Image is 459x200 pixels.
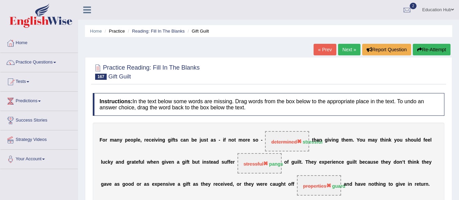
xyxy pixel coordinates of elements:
[170,182,172,187] b: v
[93,63,200,80] h2: Practice Reading: Fill In The Blanks
[162,138,165,143] b: g
[330,160,332,165] b: r
[158,138,159,143] b: i
[117,182,120,187] b: s
[260,182,263,187] b: e
[422,160,423,165] b: t
[223,138,224,143] b: i
[275,182,278,187] b: u
[109,182,112,187] b: e
[180,138,183,143] b: c
[230,182,233,187] b: d
[125,182,128,187] b: o
[246,182,249,187] b: h
[171,160,174,165] b: n
[341,138,343,143] b: t
[169,160,171,165] b: e
[207,160,209,165] b: s
[154,138,155,143] b: i
[314,44,336,55] a: « Prev
[426,160,429,165] b: e
[211,138,213,143] b: a
[343,138,346,143] b: h
[297,160,299,165] b: i
[137,182,140,187] b: o
[408,160,409,165] b: t
[425,138,428,143] b: e
[372,138,375,143] b: a
[186,138,189,143] b: n
[194,138,197,143] b: e
[201,138,204,143] b: u
[183,182,186,187] b: g
[390,182,393,187] b: o
[204,138,207,143] b: s
[191,138,194,143] b: b
[393,160,396,165] b: d
[139,160,140,165] b: f
[336,138,339,143] b: g
[336,160,339,165] b: n
[332,160,333,165] b: i
[271,139,301,145] span: determined
[380,138,382,143] b: t
[359,138,363,143] b: o
[346,138,349,143] b: e
[347,160,350,165] b: g
[189,182,190,187] b: t
[410,3,417,9] span: 2
[213,160,216,165] b: a
[218,182,220,187] b: c
[231,138,234,143] b: o
[201,182,202,187] b: t
[324,160,328,165] b: p
[402,160,404,165] b: ’
[140,182,141,187] b: r
[105,160,108,165] b: c
[134,138,137,143] b: p
[177,160,179,165] b: a
[353,138,354,143] b: .
[95,74,107,80] span: 167
[249,182,251,187] b: e
[403,182,405,187] b: e
[399,160,402,165] b: n
[199,138,201,143] b: j
[281,182,284,187] b: h
[105,138,107,143] b: r
[284,160,287,165] b: o
[149,138,152,143] b: c
[156,160,159,165] b: n
[255,138,259,143] b: o
[225,182,227,187] b: v
[101,182,104,187] b: g
[183,138,186,143] b: a
[311,160,314,165] b: e
[350,160,353,165] b: u
[385,138,386,143] b: i
[0,34,78,51] a: Home
[261,138,263,143] b: -
[213,182,215,187] b: r
[312,138,314,143] b: t
[192,160,195,165] b: b
[110,138,114,143] b: m
[208,182,211,187] b: y
[362,44,411,55] button: Report Question
[400,182,403,187] b: v
[362,138,365,143] b: u
[244,182,246,187] b: t
[349,138,353,143] b: m
[397,138,400,143] b: o
[411,138,414,143] b: o
[186,28,209,34] li: Gift Guilt
[128,182,131,187] b: o
[355,160,357,165] b: t
[188,160,190,165] b: t
[110,160,113,165] b: y
[0,72,78,89] a: Tests
[0,53,78,70] a: Practice Questions
[430,138,432,143] b: l
[303,139,322,145] strong: stressful
[138,138,140,143] b: e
